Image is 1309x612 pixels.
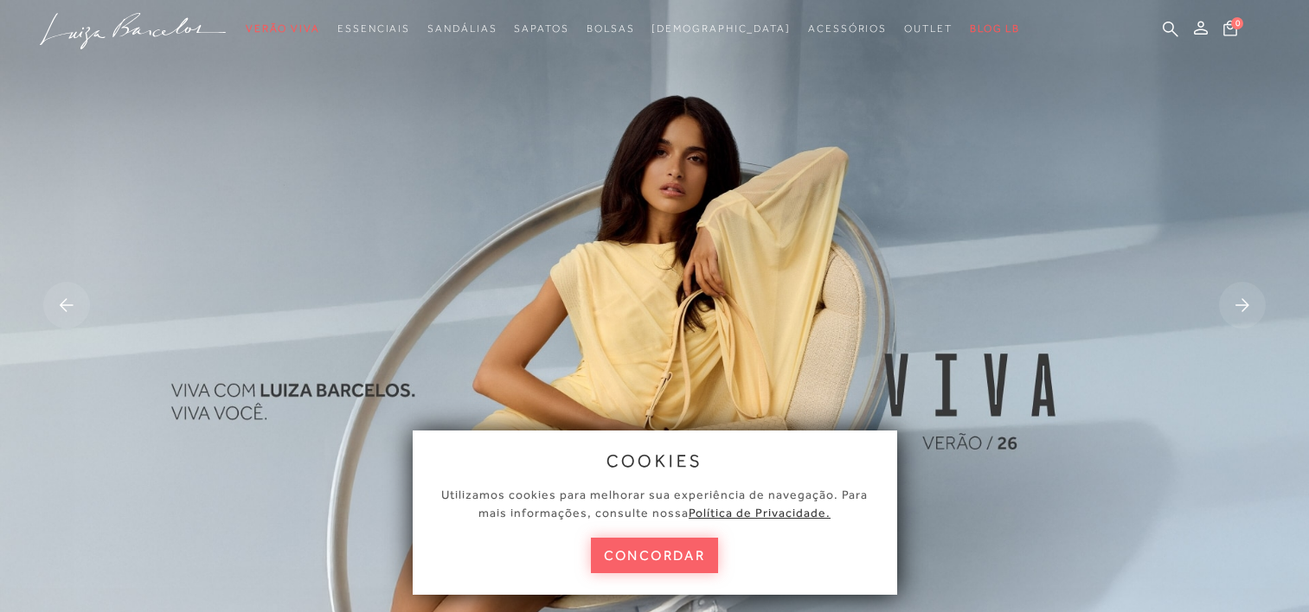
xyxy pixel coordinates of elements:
[514,22,568,35] span: Sapatos
[904,22,953,35] span: Outlet
[904,13,953,45] a: noSubCategoriesText
[651,22,791,35] span: [DEMOGRAPHIC_DATA]
[606,451,703,470] span: cookies
[587,22,635,35] span: Bolsas
[514,13,568,45] a: noSubCategoriesText
[591,538,719,573] button: concordar
[587,13,635,45] a: noSubCategoriesText
[246,22,320,35] span: Verão Viva
[337,13,410,45] a: noSubCategoriesText
[246,13,320,45] a: noSubCategoriesText
[970,22,1020,35] span: BLOG LB
[1218,19,1242,42] button: 0
[970,13,1020,45] a: BLOG LB
[808,22,887,35] span: Acessórios
[427,13,497,45] a: noSubCategoriesText
[689,506,831,520] a: Política de Privacidade.
[651,13,791,45] a: noSubCategoriesText
[1231,17,1243,29] span: 0
[427,22,497,35] span: Sandálias
[808,13,887,45] a: noSubCategoriesText
[337,22,410,35] span: Essenciais
[441,488,868,520] span: Utilizamos cookies para melhorar sua experiência de navegação. Para mais informações, consulte nossa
